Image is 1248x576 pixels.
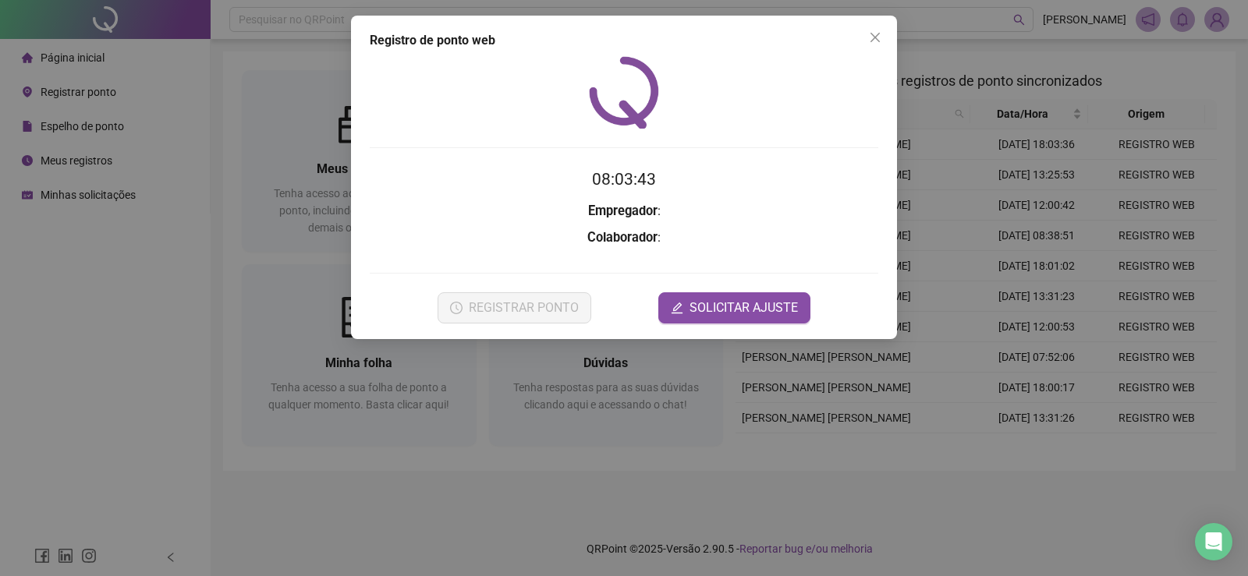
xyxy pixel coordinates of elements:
button: Close [863,25,888,50]
span: close [869,31,881,44]
strong: Colaborador [587,230,658,245]
h3: : [370,228,878,248]
div: Open Intercom Messenger [1195,523,1232,560]
div: Registro de ponto web [370,31,878,50]
span: edit [671,302,683,314]
img: QRPoint [589,56,659,129]
button: REGISTRAR PONTO [438,292,591,323]
strong: Empregador [588,203,658,218]
h3: : [370,201,878,221]
span: SOLICITAR AJUSTE [690,299,798,317]
button: editSOLICITAR AJUSTE [658,292,810,323]
time: 08:03:43 [592,170,656,189]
